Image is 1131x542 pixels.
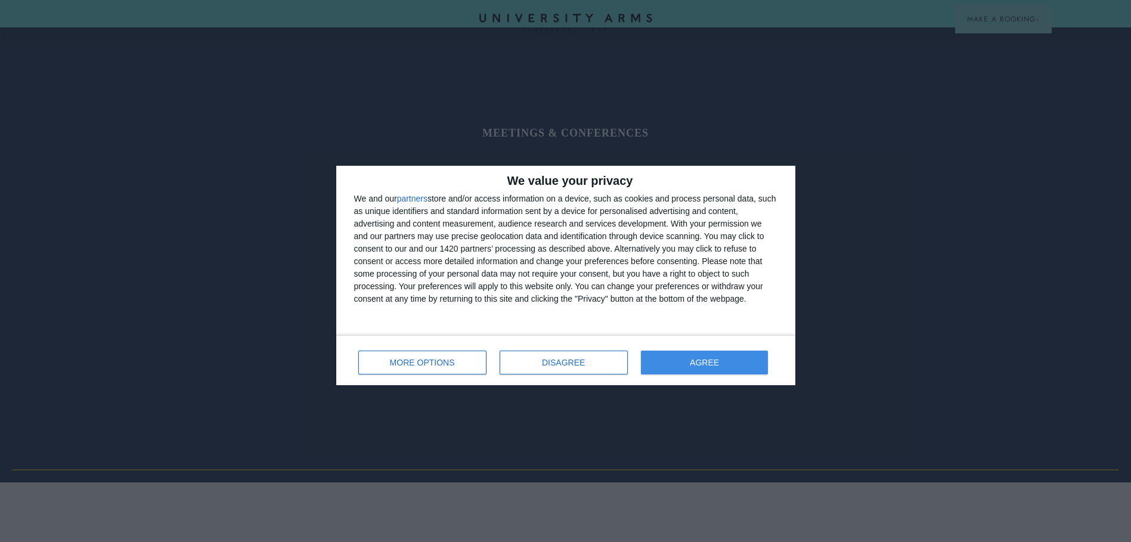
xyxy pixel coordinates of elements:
[397,194,427,203] button: partners
[336,166,795,385] div: qc-cmp2-ui
[542,358,585,367] span: DISAGREE
[690,358,719,367] span: AGREE
[358,351,487,374] button: MORE OPTIONS
[390,358,455,367] span: MORE OPTIONS
[500,351,628,374] button: DISAGREE
[354,193,777,305] div: We and our store and/or access information on a device, such as cookies and process personal data...
[354,175,777,187] h2: We value your privacy
[641,351,769,374] button: AGREE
